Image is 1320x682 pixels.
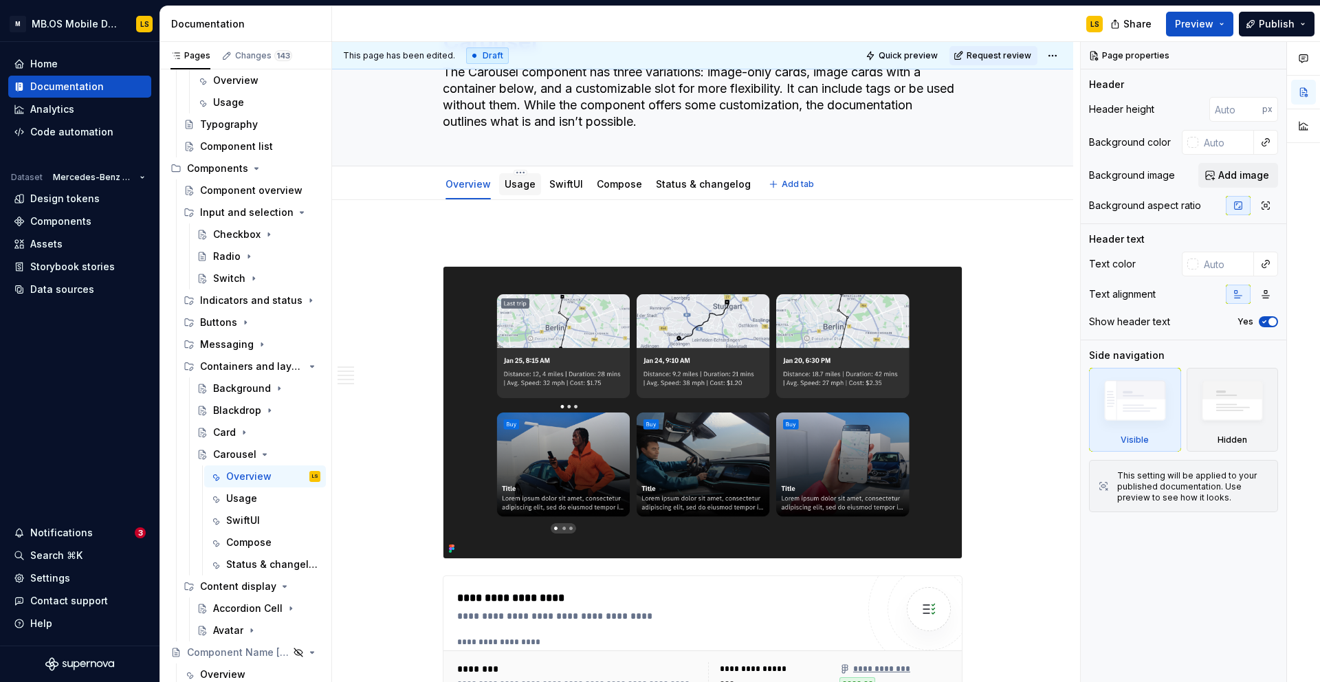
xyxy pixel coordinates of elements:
input: Auto [1198,130,1254,155]
div: MB.OS Mobile Design System [32,17,120,31]
div: Changes [235,50,292,61]
div: Containers and layout [178,355,326,377]
div: Contact support [30,594,108,608]
div: This setting will be applied to your published documentation. Use preview to see how it looks. [1117,470,1269,503]
a: Home [8,53,151,75]
button: Request review [949,46,1037,65]
div: Design tokens [30,192,100,206]
div: Background [213,382,271,395]
span: Share [1123,17,1152,31]
a: Settings [8,567,151,589]
div: Buttons [200,316,237,329]
div: Dataset [11,172,43,183]
div: Documentation [30,80,104,93]
div: SwiftUI [226,514,260,527]
div: M [10,16,26,32]
div: Hidden [1187,368,1279,452]
a: Card [191,421,326,443]
div: Status & changelog [226,558,318,571]
button: Preview [1166,12,1233,36]
div: Component Name [Template] [187,646,289,659]
div: Overview [213,74,258,87]
button: Publish [1239,12,1314,36]
div: Background aspect ratio [1089,199,1201,212]
div: Background image [1089,168,1175,182]
a: Component overview [178,179,326,201]
span: Add image [1218,168,1269,182]
span: 3 [135,527,146,538]
svg: Supernova Logo [45,657,114,671]
a: Overview [191,69,326,91]
div: Notifications [30,526,93,540]
div: LS [1090,19,1099,30]
div: Help [30,617,52,630]
a: OverviewLS [204,465,326,487]
div: Component list [200,140,273,153]
span: Publish [1259,17,1295,31]
div: Carousel [213,448,256,461]
a: Usage [505,178,536,190]
div: Draft [466,47,509,64]
div: Settings [30,571,70,585]
button: Contact support [8,590,151,612]
a: Switch [191,267,326,289]
div: Compose [591,169,648,198]
a: Compose [597,178,642,190]
div: Indicators and status [178,289,326,311]
a: Carousel [191,443,326,465]
a: Usage [191,91,326,113]
span: This page has been edited. [343,50,455,61]
button: Share [1103,12,1160,36]
div: Hidden [1218,434,1247,445]
a: Avatar [191,619,326,641]
a: Background [191,377,326,399]
span: Request review [967,50,1031,61]
span: Preview [1175,17,1213,31]
div: Usage [499,169,541,198]
div: Content display [200,580,276,593]
button: Add tab [764,175,820,194]
div: Show header text [1089,315,1170,329]
div: LS [140,19,149,30]
button: Notifications3 [8,522,151,544]
a: Component Name [Template] [165,641,326,663]
div: Components [187,162,248,175]
a: Code automation [8,121,151,143]
span: Quick preview [879,50,938,61]
div: Home [30,57,58,71]
div: Analytics [30,102,74,116]
div: Accordion Cell [213,602,283,615]
div: Blackdrop [213,404,261,417]
a: Usage [204,487,326,509]
div: Documentation [171,17,326,31]
a: Status & changelog [656,178,751,190]
a: Data sources [8,278,151,300]
div: Usage [226,492,257,505]
div: Background color [1089,135,1171,149]
textarea: The Carousel component has three variations: image-only cards, image cards with a container below... [440,61,960,133]
input: Auto [1198,252,1254,276]
a: Storybook stories [8,256,151,278]
a: Overview [445,178,491,190]
a: Component list [178,135,326,157]
button: Quick preview [861,46,944,65]
div: Overview [440,169,496,198]
div: Radio [213,250,241,263]
div: SwiftUI [544,169,588,198]
p: px [1262,104,1273,115]
label: Yes [1237,316,1253,327]
div: Messaging [200,338,254,351]
div: Indicators and status [200,294,302,307]
div: Checkbox [213,228,261,241]
a: Compose [204,531,326,553]
span: Add tab [782,179,814,190]
div: Component overview [200,184,302,197]
div: Content display [178,575,326,597]
div: Assets [30,237,63,251]
a: SwiftUI [204,509,326,531]
div: LS [312,470,318,483]
div: Data sources [30,283,94,296]
div: Storybook stories [30,260,115,274]
button: Help [8,613,151,635]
